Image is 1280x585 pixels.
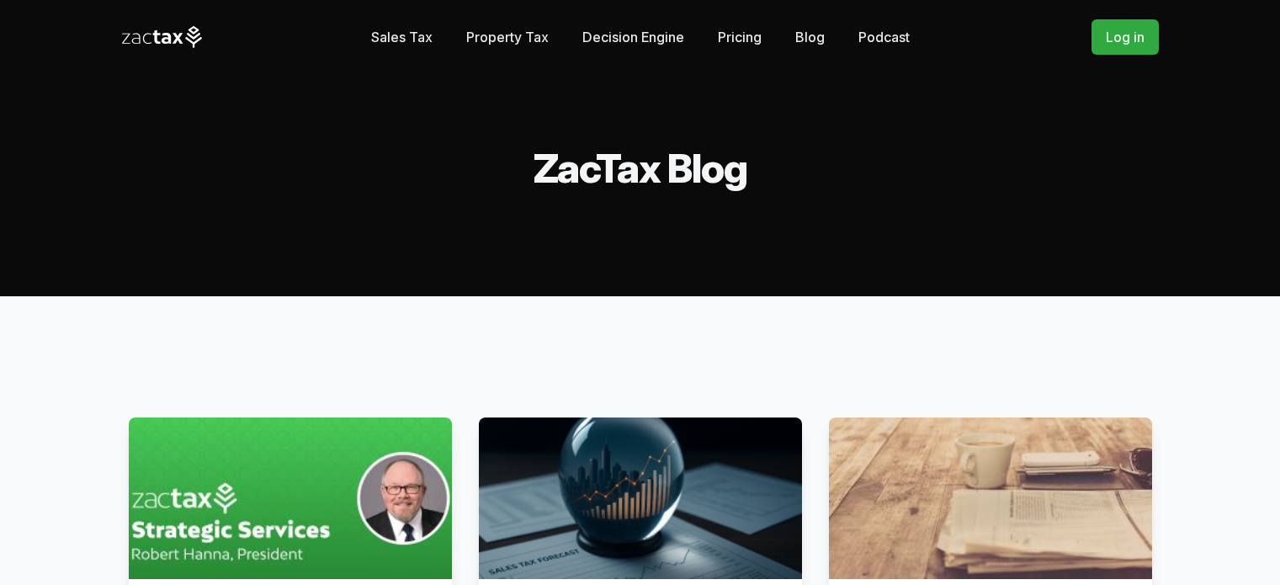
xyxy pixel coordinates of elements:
[371,20,433,54] a: Sales Tax
[718,20,762,54] a: Pricing
[795,20,825,54] a: Blog
[858,20,910,54] a: Podcast
[479,417,802,579] img: consumer-confidence-leading-indicators-retail-sales-tax.png
[582,20,684,54] a: Decision Engine
[829,417,1152,579] img: zac-news.jpg
[129,417,452,579] img: hanna-strategic-services.jpg
[122,148,1159,189] h2: ZacTax Blog
[466,20,549,54] a: Property Tax
[1091,19,1159,55] a: Log in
